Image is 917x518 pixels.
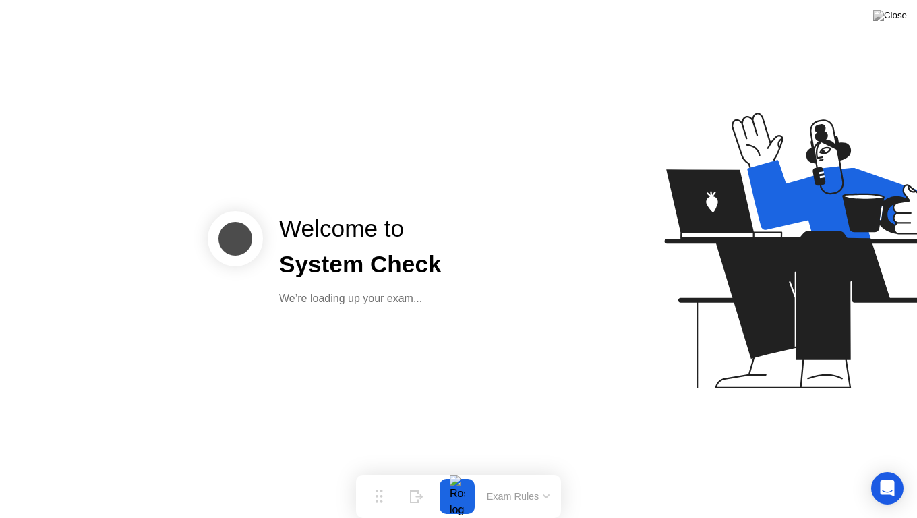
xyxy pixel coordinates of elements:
img: Close [873,10,907,21]
button: Exam Rules [483,490,554,502]
div: Welcome to [279,211,442,247]
div: System Check [279,247,442,283]
div: We’re loading up your exam... [279,291,442,307]
div: Open Intercom Messenger [871,472,904,505]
